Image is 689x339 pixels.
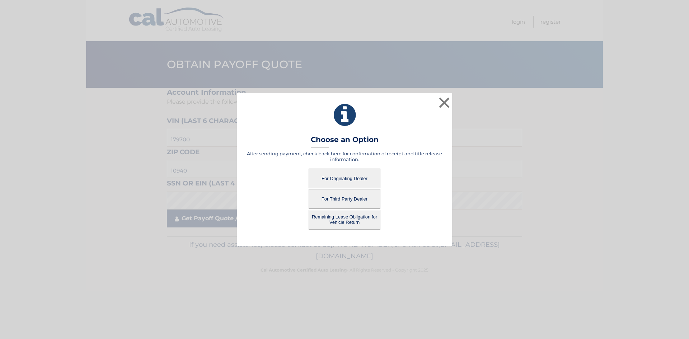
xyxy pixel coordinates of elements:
[309,169,380,188] button: For Originating Dealer
[437,95,451,110] button: ×
[309,210,380,230] button: Remaining Lease Obligation for Vehicle Return
[309,189,380,209] button: For Third Party Dealer
[246,151,443,162] h5: After sending payment, check back here for confirmation of receipt and title release information.
[311,135,379,148] h3: Choose an Option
